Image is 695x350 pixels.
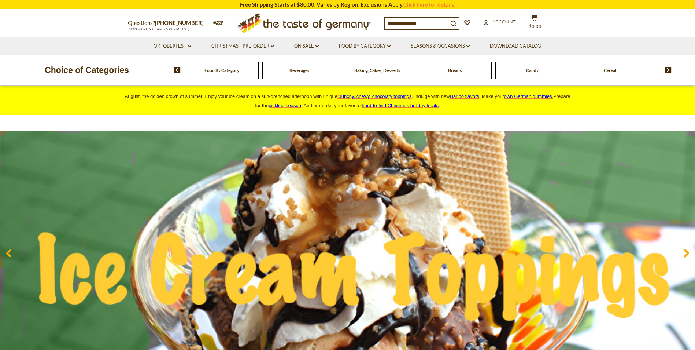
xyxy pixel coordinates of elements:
a: Download Catalog [490,42,541,50]
span: Account [492,19,516,25]
a: Beverages [289,68,309,73]
a: Christmas - PRE-ORDER [211,42,274,50]
span: August, the golden crown of summer! Enjoy your ice cream on a sun-drenched afternoon with unique ... [125,94,570,108]
a: Seasons & Occasions [411,42,470,50]
a: hard-to-find Christmas holiday treats [362,103,439,108]
a: Food By Category [204,68,239,73]
img: previous arrow [174,67,181,73]
span: . [362,103,440,108]
a: [PHONE_NUMBER] [155,19,204,26]
a: Baking, Cakes, Desserts [354,68,400,73]
p: Questions? [128,18,209,28]
a: Haribo flavors [450,94,479,99]
span: $0.00 [529,23,541,29]
span: own German gummies [504,94,552,99]
a: Account [483,18,516,26]
a: crunchy, chewy, chocolaty toppings [337,94,412,99]
a: Cereal [604,68,616,73]
a: pickling season [269,103,301,108]
a: Oktoberfest [154,42,191,50]
a: Candy [526,68,539,73]
a: own German gummies. [504,94,553,99]
a: Click here for details. [403,1,455,8]
a: Food By Category [339,42,391,50]
a: Breads [448,68,462,73]
a: On Sale [294,42,319,50]
span: runchy, chewy, chocolaty toppings [340,94,411,99]
span: MON - FRI, 9:00AM - 5:00PM (EST) [128,27,190,31]
button: $0.00 [524,14,546,33]
img: next arrow [665,67,672,73]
